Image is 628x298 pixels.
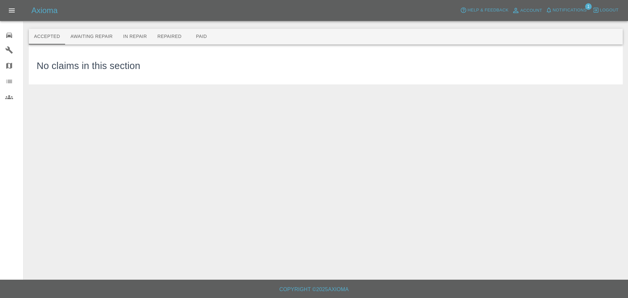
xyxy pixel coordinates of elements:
[544,5,588,15] button: Notifications
[585,3,592,10] span: 1
[187,29,216,44] button: Paid
[591,5,620,15] button: Logout
[118,29,152,44] button: In Repair
[152,29,187,44] button: Repaired
[29,29,65,44] button: Accepted
[553,7,587,14] span: Notifications
[31,5,58,16] h5: Axioma
[65,29,118,44] button: Awaiting Repair
[37,59,140,73] h3: No claims in this section
[459,5,510,15] button: Help & Feedback
[600,7,619,14] span: Logout
[510,5,544,16] a: Account
[4,3,20,18] button: Open drawer
[520,7,542,14] span: Account
[467,7,508,14] span: Help & Feedback
[5,285,623,294] h6: Copyright © 2025 Axioma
